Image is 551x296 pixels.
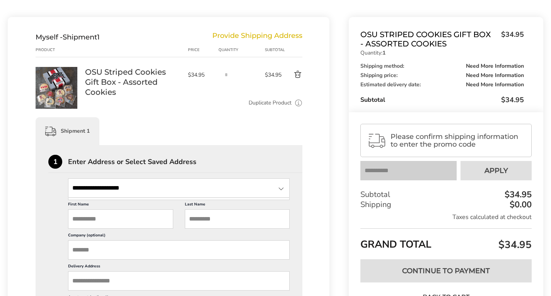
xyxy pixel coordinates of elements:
[466,63,524,69] span: Need More Information
[36,117,99,145] div: Shipment 1
[68,240,290,260] input: Company
[508,200,532,209] div: $0.00
[360,73,524,78] div: Shipping price:
[466,73,524,78] span: Need More Information
[68,263,290,271] label: Delivery Address
[85,67,180,97] a: OSU Striped Cookies Gift Box - Assorted Cookies
[185,209,290,229] input: Last Name
[461,161,532,180] button: Apply
[360,200,532,210] div: Shipping
[218,67,234,82] input: Quantity input
[466,82,524,87] span: Need More Information
[360,213,532,221] div: Taxes calculated at checkout
[382,49,386,56] strong: 1
[188,47,218,53] div: Price
[360,228,532,253] div: GRAND TOTAL
[360,30,497,48] span: OSU Striped Cookies Gift Box - Assorted Cookies
[496,238,532,252] span: $34.95
[68,158,302,165] div: Enter Address or Select Saved Address
[68,202,173,209] label: First Name
[185,202,290,209] label: Last Name
[501,95,524,104] span: $34.95
[36,67,77,109] img: OSU Striped Cookies Gift Box - Assorted Cookies
[391,133,525,148] span: Please confirm shipping information to enter the promo code
[68,233,290,240] label: Company (optional)
[48,155,62,169] div: 1
[218,47,265,53] div: Quantity
[484,167,508,174] span: Apply
[97,33,100,41] span: 1
[212,33,302,41] div: Provide Shipping Address
[360,259,532,282] button: Continue to Payment
[36,33,63,41] span: Myself -
[497,30,524,46] span: $34.95
[360,82,524,87] div: Estimated delivery date:
[360,30,524,48] a: OSU Striped Cookies Gift Box - Assorted Cookies$34.95
[265,71,282,79] span: $34.95
[36,47,85,53] div: Product
[249,99,292,107] a: Duplicate Product
[265,47,282,53] div: Subtotal
[503,190,532,199] div: $34.95
[36,67,77,74] a: OSU Striped Cookies Gift Box - Assorted Cookies
[360,95,524,104] div: Subtotal
[36,33,100,41] div: Shipment
[188,71,215,79] span: $34.95
[360,63,524,69] div: Shipping method:
[282,70,302,79] button: Delete product
[68,178,290,198] input: State
[360,50,524,56] p: Quantity:
[68,209,173,229] input: First Name
[68,271,290,291] input: Delivery Address
[360,190,532,200] div: Subtotal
